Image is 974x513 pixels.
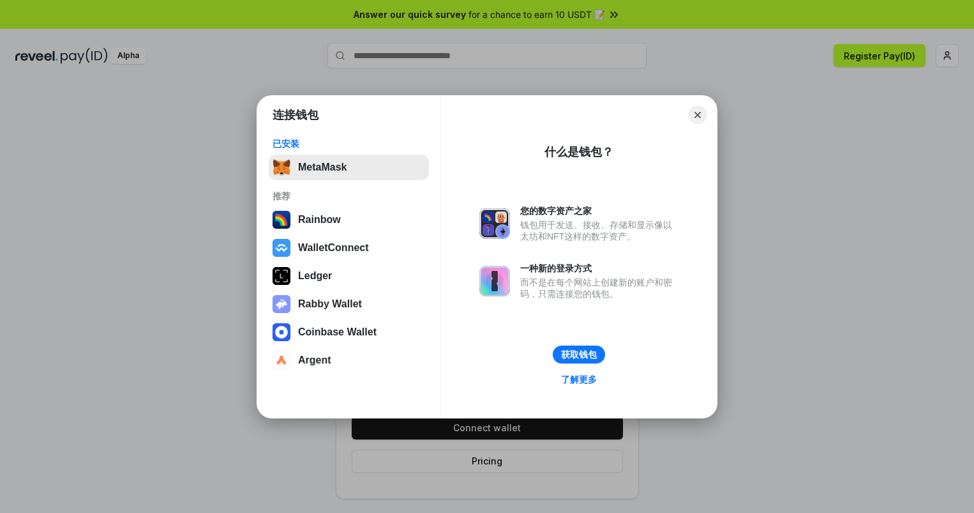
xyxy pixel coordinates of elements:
button: Argent [269,348,429,373]
div: 推荐 [273,190,425,202]
a: 了解更多 [553,371,604,388]
button: 获取钱包 [553,346,605,364]
button: MetaMask [269,155,429,180]
button: Coinbase Wallet [269,319,429,345]
img: svg+xml,%3Csvg%20fill%3D%22none%22%20height%3D%2233%22%20viewBox%3D%220%200%2035%2033%22%20width%... [273,158,290,176]
div: 而不是在每个网站上创建新的账户和密码，只需连接您的钱包。 [520,277,678,300]
div: 获取钱包 [561,349,597,360]
div: 什么是钱包？ [544,144,613,160]
div: WalletConnect [298,242,369,254]
div: MetaMask [298,162,347,173]
img: svg+xml,%3Csvg%20xmlns%3D%22http%3A%2F%2Fwww.w3.org%2F2000%2Fsvg%22%20fill%3D%22none%22%20viewBox... [273,295,290,313]
button: Rabby Wallet [269,291,429,317]
button: Ledger [269,263,429,289]
img: svg+xml,%3Csvg%20xmlns%3D%22http%3A%2F%2Fwww.w3.org%2F2000%2Fsvg%22%20fill%3D%22none%22%20viewBox... [479,208,510,239]
img: svg+xml,%3Csvg%20width%3D%2228%22%20height%3D%2228%22%20viewBox%3D%220%200%2028%2028%22%20fill%3D... [273,323,290,341]
div: 钱包用于发送、接收、存储和显示像以太坊和NFT这样的数字资产。 [520,219,678,242]
div: 您的数字资产之家 [520,205,678,217]
img: svg+xml,%3Csvg%20width%3D%2228%22%20height%3D%2228%22%20viewBox%3D%220%200%2028%2028%22%20fill%3D... [273,239,290,257]
div: Rainbow [298,214,341,226]
div: 了解更多 [561,374,597,385]
button: WalletConnect [269,235,429,261]
div: Ledger [298,270,332,282]
div: 已安装 [273,138,425,149]
img: svg+xml,%3Csvg%20xmlns%3D%22http%3A%2F%2Fwww.w3.org%2F2000%2Fsvg%22%20width%3D%2228%22%20height%3... [273,267,290,285]
div: Argent [298,355,331,366]
h1: 连接钱包 [273,107,318,123]
div: Coinbase Wallet [298,326,377,338]
img: svg+xml,%3Csvg%20width%3D%22120%22%20height%3D%22120%22%20viewBox%3D%220%200%20120%20120%22%20fil... [273,211,290,229]
button: Close [689,106,707,124]
div: Rabby Wallet [298,298,362,310]
div: 一种新的登录方式 [520,263,678,274]
button: Rainbow [269,207,429,233]
img: svg+xml,%3Csvg%20xmlns%3D%22http%3A%2F%2Fwww.w3.org%2F2000%2Fsvg%22%20fill%3D%22none%22%20viewBox... [479,266,510,296]
img: svg+xml,%3Csvg%20width%3D%2228%22%20height%3D%2228%22%20viewBox%3D%220%200%2028%2028%22%20fill%3D... [273,351,290,369]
